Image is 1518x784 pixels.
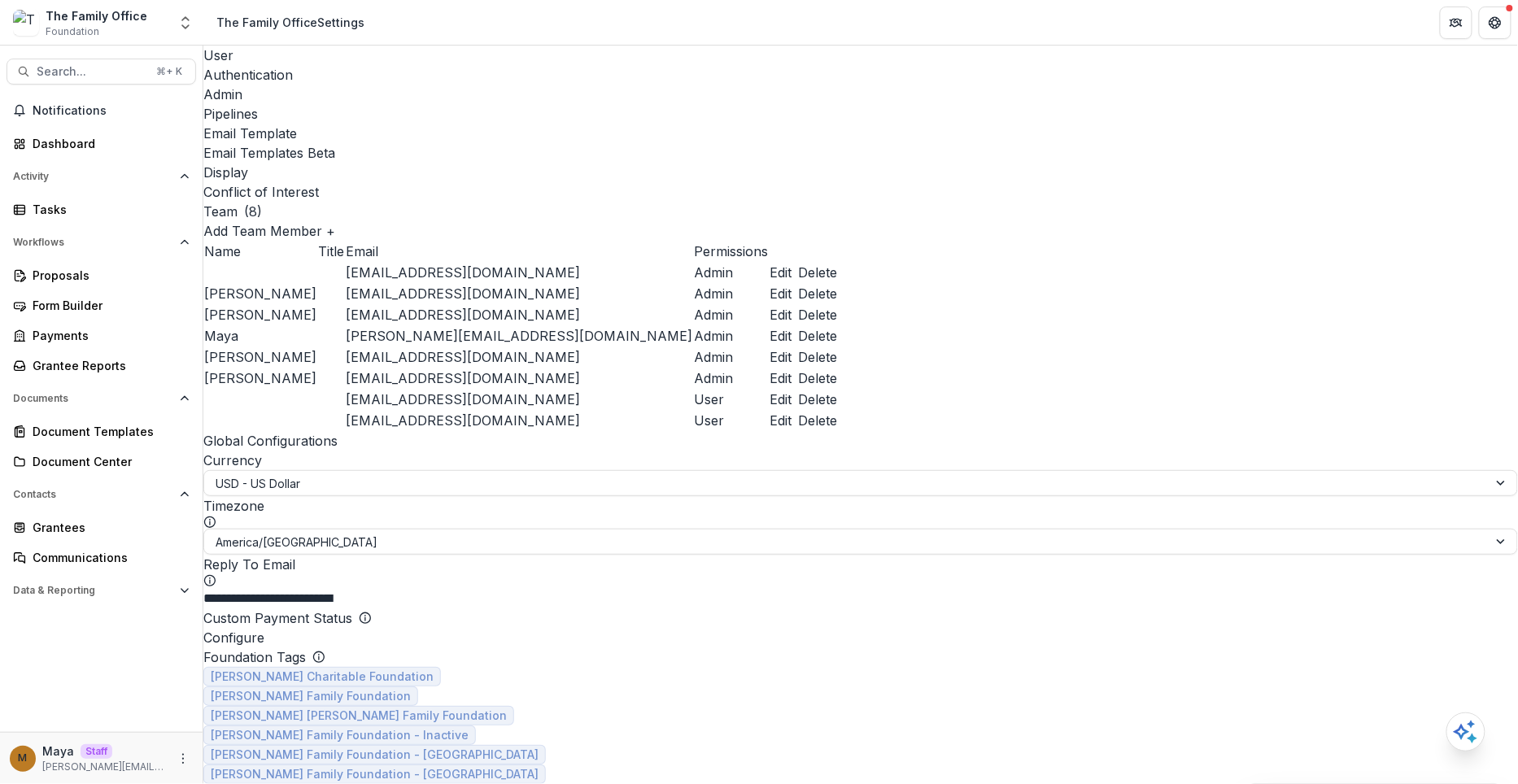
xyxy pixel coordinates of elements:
[693,262,769,283] td: Admin
[203,163,1518,182] a: Display
[7,262,196,289] a: Proposals
[203,283,317,304] td: [PERSON_NAME]
[7,418,196,445] a: Document Templates
[7,130,196,157] a: Dashboard
[7,229,196,255] button: Open Workflows
[7,98,196,124] button: Notifications
[7,322,196,349] a: Payments
[211,709,507,723] span: [PERSON_NAME] [PERSON_NAME] Family Foundation
[203,143,1518,163] a: Email Templates Beta
[203,368,317,389] td: [PERSON_NAME]
[203,304,317,325] td: [PERSON_NAME]
[203,104,1518,124] a: Pipelines
[770,263,792,282] button: Edit
[13,171,173,182] span: Activity
[46,24,99,39] span: Foundation
[693,410,769,431] td: User
[7,59,196,85] button: Search...
[203,202,238,221] h2: Team
[317,241,345,262] td: Title
[693,368,769,389] td: Admin
[46,7,147,24] div: The Family Office
[33,519,183,536] div: Grantees
[798,305,837,324] button: Delete
[211,748,539,762] span: [PERSON_NAME] Family Foundation - [GEOGRAPHIC_DATA]
[216,14,364,31] div: The Family Office Settings
[7,292,196,319] a: Form Builder
[345,283,693,304] td: [EMAIL_ADDRESS][DOMAIN_NAME]
[7,385,196,412] button: Open Documents
[203,182,1518,202] a: Conflict of Interest
[798,263,837,282] button: Delete
[345,389,693,410] td: [EMAIL_ADDRESS][DOMAIN_NAME]
[33,201,183,218] div: Tasks
[33,135,183,152] div: Dashboard
[798,368,837,388] button: Delete
[7,163,196,189] button: Open Activity
[798,390,837,409] button: Delete
[13,10,39,36] img: The Family Office
[203,555,1518,574] p: Reply To Email
[13,585,173,596] span: Data & Reporting
[770,368,792,388] button: Edit
[203,65,1518,85] div: Authentication
[203,46,1518,65] a: User
[345,241,693,262] td: Email
[7,514,196,541] a: Grantees
[153,63,185,81] div: ⌘ + K
[81,744,112,759] p: Staff
[33,453,183,470] div: Document Center
[693,241,769,262] td: Permissions
[203,647,306,667] p: Foundation Tags
[345,325,693,346] td: [PERSON_NAME][EMAIL_ADDRESS][DOMAIN_NAME]
[693,346,769,368] td: Admin
[770,390,792,409] button: Edit
[308,145,335,161] span: Beta
[1446,712,1485,751] button: Open AI Assistant
[798,326,837,346] button: Delete
[211,768,539,782] span: [PERSON_NAME] Family Foundation - [GEOGRAPHIC_DATA]
[770,411,792,430] button: Edit
[345,410,693,431] td: [EMAIL_ADDRESS][DOMAIN_NAME]
[203,496,1518,516] p: Timezone
[345,346,693,368] td: [EMAIL_ADDRESS][DOMAIN_NAME]
[33,267,183,284] div: Proposals
[173,749,193,769] button: More
[203,346,317,368] td: [PERSON_NAME]
[345,368,693,389] td: [EMAIL_ADDRESS][DOMAIN_NAME]
[203,85,1518,104] a: Admin
[42,743,74,760] p: Maya
[770,284,792,303] button: Edit
[33,423,183,440] div: Document Templates
[203,241,317,262] td: Name
[7,577,196,603] button: Open Data & Reporting
[19,753,28,764] div: Maya
[203,143,1518,163] div: Email Templates
[693,389,769,410] td: User
[798,284,837,303] button: Delete
[33,549,183,566] div: Communications
[798,347,837,367] button: Delete
[33,357,183,374] div: Grantee Reports
[7,481,196,507] button: Open Contacts
[693,304,769,325] td: Admin
[33,297,183,314] div: Form Builder
[203,628,264,647] button: Configure
[13,393,173,404] span: Documents
[33,104,190,118] span: Notifications
[693,325,769,346] td: Admin
[174,7,197,39] button: Open entity switcher
[7,196,196,223] a: Tasks
[203,431,1518,451] h2: Global Configurations
[693,283,769,304] td: Admin
[798,411,837,430] button: Delete
[770,326,792,346] button: Edit
[13,489,173,500] span: Contacts
[42,760,167,774] p: [PERSON_NAME][EMAIL_ADDRESS][DOMAIN_NAME]
[203,325,317,346] td: Maya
